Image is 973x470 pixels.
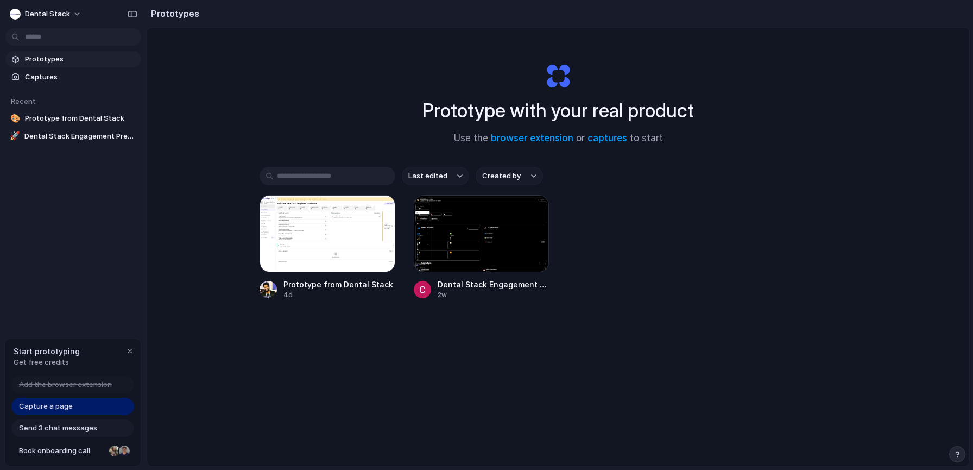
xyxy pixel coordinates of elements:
span: Start prototyping [14,346,80,357]
h1: Prototype with your real product [422,96,694,125]
a: browser extension [491,133,573,143]
div: 2w [438,290,549,300]
a: 🚀Dental Stack Engagement Preview [5,128,141,145]
a: Prototypes [5,51,141,67]
a: Book onboarding call [11,442,134,460]
span: Prototypes [25,54,137,65]
span: Prototype from Dental Stack [25,113,137,124]
span: Capture a page [19,401,73,412]
button: Last edited [402,167,469,185]
a: 🎨Prototype from Dental Stack [5,110,141,127]
div: 4d [283,290,395,300]
span: Created by [482,171,521,181]
span: Book onboarding call [19,446,105,456]
span: Use the or to start [454,131,663,146]
h2: Prototypes [147,7,199,20]
div: Christian Iacullo [118,444,131,458]
a: Dental Stack Engagement PreviewDental Stack Engagement Preview2w [414,195,549,300]
a: captures [587,133,627,143]
span: Prototype from Dental Stack [283,279,395,290]
a: Prototype from Dental StackPrototype from Dental Stack4d [260,195,395,300]
span: Dental Stack [25,9,70,20]
span: Last edited [408,171,447,181]
span: Add the browser extension [19,379,112,390]
span: Dental Stack Engagement Preview [438,279,549,290]
span: Get free credits [14,357,80,368]
span: Recent [11,97,36,105]
div: Nicole Kubica [108,444,121,458]
button: Created by [476,167,543,185]
span: Captures [25,72,137,83]
button: Dental Stack [5,5,87,23]
a: Captures [5,69,141,85]
div: 🎨 [10,113,21,124]
span: Send 3 chat messages [19,423,97,434]
span: Dental Stack Engagement Preview [24,131,137,142]
div: 🚀 [10,131,20,142]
